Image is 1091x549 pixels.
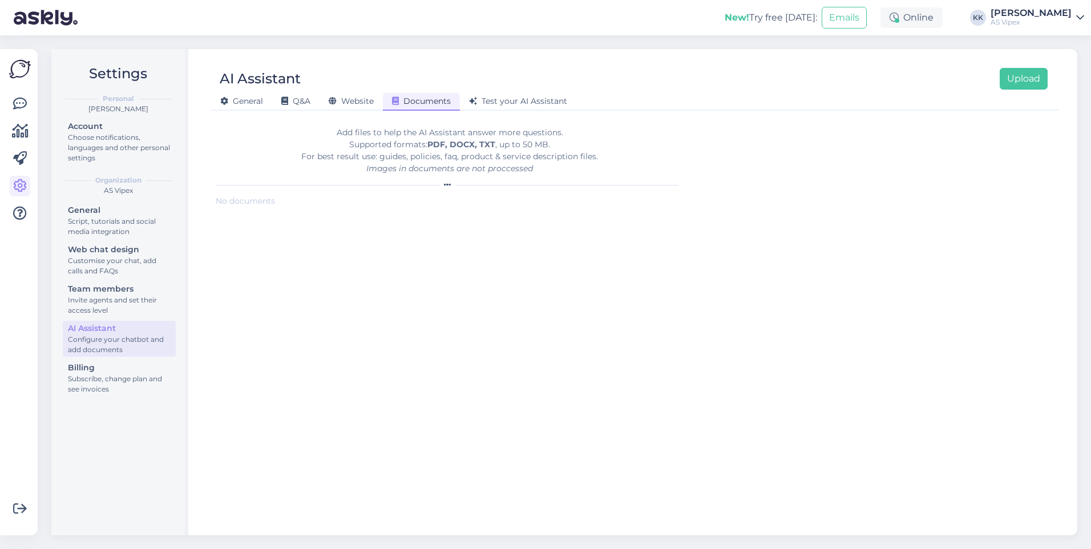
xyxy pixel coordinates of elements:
[216,127,684,175] div: Add files to help the AI Assistant answer more questions. Supported formats: , up to 50 MB. For b...
[60,63,176,84] h2: Settings
[68,256,171,276] div: Customise your chat, add calls and FAQs
[95,175,142,185] b: Organization
[68,132,171,163] div: Choose notifications, languages and other personal settings
[63,321,176,357] a: AI AssistantConfigure your chatbot and add documents
[68,322,171,334] div: AI Assistant
[68,295,171,316] div: Invite agents and set their access level
[63,242,176,278] a: Web chat designCustomise your chat, add calls and FAQs
[366,163,533,173] i: Images in documents are not proccessed
[63,360,176,396] a: BillingSubscribe, change plan and see invoices
[63,119,176,165] a: AccountChoose notifications, languages and other personal settings
[220,96,263,106] span: General
[281,96,310,106] span: Q&A
[725,12,749,23] b: New!
[329,96,374,106] span: Website
[991,18,1072,27] div: AS Vipex
[427,139,495,150] b: PDF, DOCX, TXT
[822,7,867,29] button: Emails
[63,203,176,239] a: GeneralScript, tutorials and social media integration
[970,10,986,26] div: KK
[60,185,176,196] div: AS Vipex
[68,374,171,394] div: Subscribe, change plan and see invoices
[68,244,171,256] div: Web chat design
[68,204,171,216] div: General
[60,104,176,114] div: [PERSON_NAME]
[469,96,567,106] span: Test your AI Assistant
[68,362,171,374] div: Billing
[216,195,684,207] div: No documents
[68,216,171,237] div: Script, tutorials and social media integration
[725,11,817,25] div: Try free [DATE]:
[68,334,171,355] div: Configure your chatbot and add documents
[220,68,301,90] div: AI Assistant
[103,94,134,104] b: Personal
[991,9,1084,27] a: [PERSON_NAME]AS Vipex
[392,96,451,106] span: Documents
[68,120,171,132] div: Account
[880,7,943,28] div: Online
[9,58,31,80] img: Askly Logo
[991,9,1072,18] div: [PERSON_NAME]
[1000,68,1048,90] button: Upload
[63,281,176,317] a: Team membersInvite agents and set their access level
[68,283,171,295] div: Team members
